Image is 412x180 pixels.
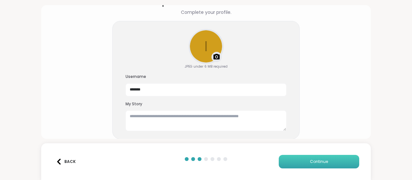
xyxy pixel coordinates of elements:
[181,9,231,16] h2: Complete your profile.
[53,155,79,168] button: Back
[185,64,228,69] div: JPEG under 6 MB required
[310,159,328,165] span: Continue
[126,74,286,80] h3: Username
[279,155,359,168] button: Continue
[126,101,286,107] h3: My Story
[56,159,76,165] div: Back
